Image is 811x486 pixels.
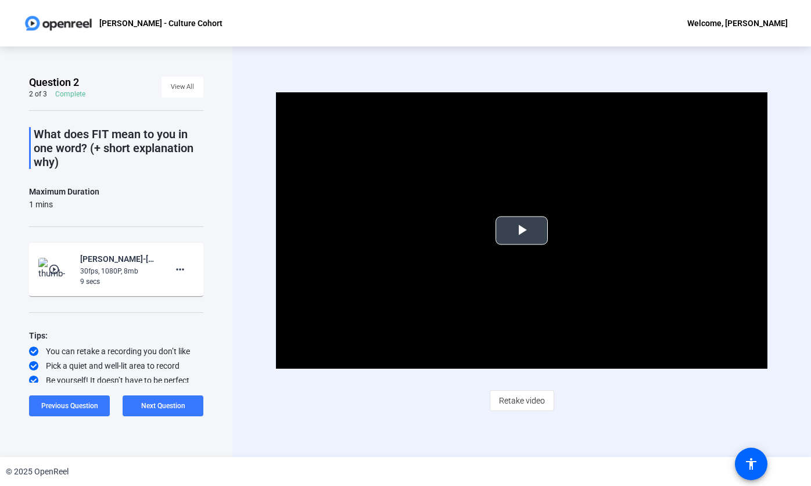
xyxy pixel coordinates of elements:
[80,266,158,276] div: 30fps, 1080P, 8mb
[29,360,203,372] div: Pick a quiet and well-lit area to record
[29,89,47,99] div: 2 of 3
[29,329,203,343] div: Tips:
[173,262,187,276] mat-icon: more_horiz
[141,402,185,410] span: Next Question
[38,258,73,281] img: thumb-nail
[23,12,94,35] img: OpenReel logo
[41,402,98,410] span: Previous Question
[48,264,62,275] mat-icon: play_circle_outline
[29,199,99,210] div: 1 mins
[744,457,758,471] mat-icon: accessibility
[276,92,768,369] div: Video Player
[29,345,203,357] div: You can retake a recording you don’t like
[55,89,85,99] div: Complete
[34,127,203,169] p: What does FIT mean to you in one word? (+ short explanation why)
[29,75,79,89] span: Question 2
[99,16,223,30] p: [PERSON_NAME] - Culture Cohort
[29,375,203,386] div: Be yourself! It doesn’t have to be perfect
[123,395,203,416] button: Next Question
[29,395,110,416] button: Previous Question
[499,390,545,412] span: Retake video
[80,276,158,287] div: 9 secs
[6,466,69,478] div: © 2025 OpenReel
[171,78,194,96] span: View All
[29,185,99,199] div: Maximum Duration
[162,77,203,98] button: View All
[687,16,788,30] div: Welcome, [PERSON_NAME]
[490,390,554,411] button: Retake video
[80,252,158,266] div: [PERSON_NAME]-[PERSON_NAME] - Culture Cohort-[PERSON_NAME] - Culture Cohort-1755269863530-webcam
[496,216,548,244] button: Play Video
